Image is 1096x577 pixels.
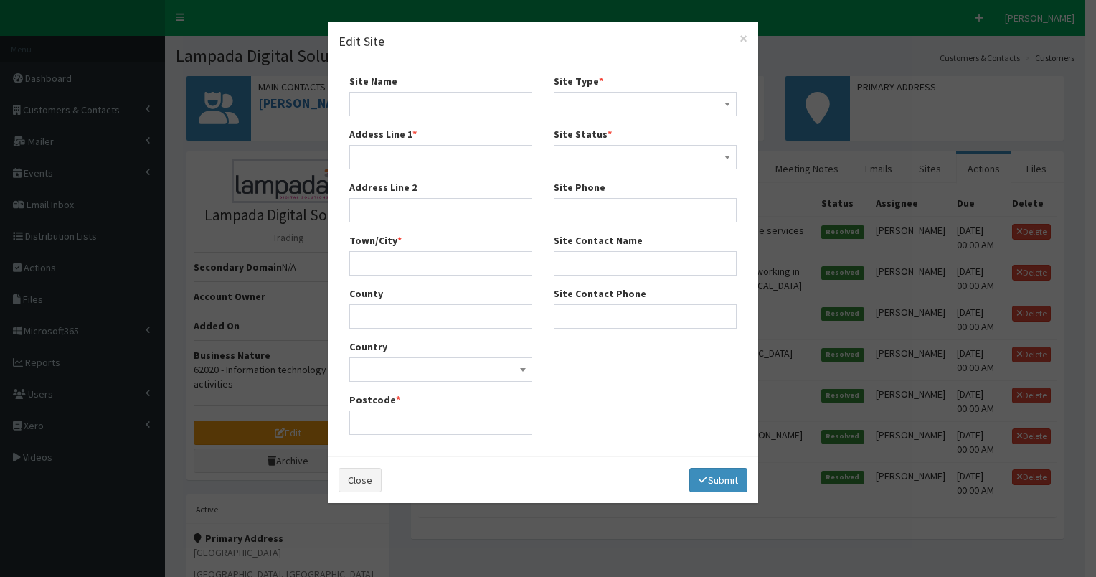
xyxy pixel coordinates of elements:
label: Country [349,339,387,354]
label: County [349,286,383,301]
button: Close [740,31,747,46]
label: Town/City [349,233,402,248]
label: Address Line 2 [349,180,417,194]
label: Addess Line 1 [349,127,417,141]
label: Site Contact Name [554,233,643,248]
label: Site Phone [554,180,605,194]
label: Postcode [349,393,400,407]
label: Site Status [554,127,612,141]
label: Site Type [554,74,603,88]
label: Site Contact Phone [554,286,646,301]
span: × [740,29,747,48]
button: Submit [689,468,747,492]
button: Close [339,468,382,492]
h4: Edit Site [339,32,747,51]
label: Site Name [349,74,397,88]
